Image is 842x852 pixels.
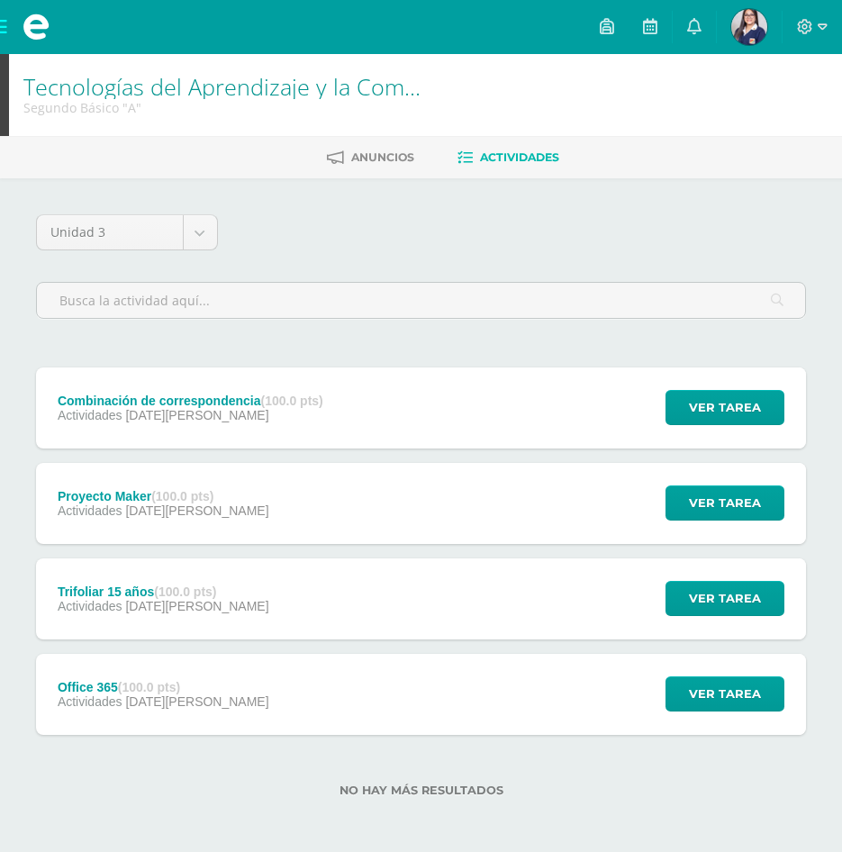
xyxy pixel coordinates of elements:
span: [DATE][PERSON_NAME] [125,408,268,422]
span: Actividades [58,408,122,422]
h1: Tecnologías del Aprendizaje y la Comunicación [23,74,430,99]
span: [DATE][PERSON_NAME] [125,694,268,709]
span: Anuncios [351,150,414,164]
label: No hay más resultados [36,784,806,797]
div: Office 365 [58,680,269,694]
span: Ver tarea [689,486,761,520]
img: cdb890a0fcd4f4617e9d2f114d2d58da.png [731,9,767,45]
button: Ver tarea [665,485,784,521]
button: Ver tarea [665,581,784,616]
a: Tecnologías del Aprendizaje y la Comunicación [23,71,502,102]
strong: (100.0 pts) [261,394,323,408]
span: Actividades [58,694,122,709]
div: Combinación de correspondencia [58,394,323,408]
span: [DATE][PERSON_NAME] [125,599,268,613]
button: Ver tarea [665,390,784,425]
button: Ver tarea [665,676,784,712]
span: Ver tarea [689,582,761,615]
span: Actividades [58,503,122,518]
span: Ver tarea [689,391,761,424]
span: Ver tarea [689,677,761,711]
div: Proyecto Maker [58,489,269,503]
span: Actividades [480,150,559,164]
div: Segundo Básico 'A' [23,99,430,116]
strong: (100.0 pts) [154,585,216,599]
a: Actividades [457,143,559,172]
a: Anuncios [327,143,414,172]
input: Busca la actividad aquí... [37,283,805,318]
strong: (100.0 pts) [118,680,180,694]
a: Unidad 3 [37,215,217,249]
span: Unidad 3 [50,215,169,249]
span: [DATE][PERSON_NAME] [125,503,268,518]
strong: (100.0 pts) [151,489,213,503]
div: Trifoliar 15 años [58,585,269,599]
span: Actividades [58,599,122,613]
